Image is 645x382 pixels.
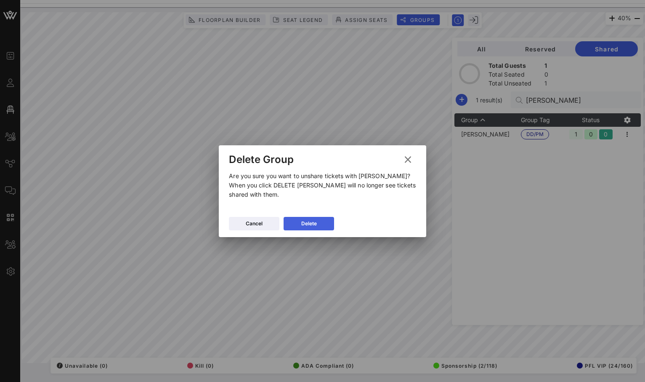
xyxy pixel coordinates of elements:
div: Delete Group [229,153,294,166]
div: Delete [301,219,317,228]
div: Cancel [246,219,263,228]
button: Delete [284,217,334,230]
button: Cancel [229,217,279,230]
p: Are you sure you want to unshare tickets with [PERSON_NAME]? When you click DELETE [PERSON_NAME] ... [229,171,416,199]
